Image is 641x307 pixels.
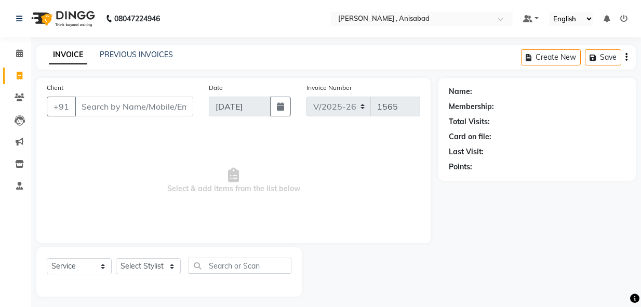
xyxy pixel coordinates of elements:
[306,83,352,92] label: Invoice Number
[521,49,581,65] button: Create New
[449,86,472,97] div: Name:
[449,146,484,157] div: Last Visit:
[100,50,173,59] a: PREVIOUS INVOICES
[209,83,223,92] label: Date
[47,83,63,92] label: Client
[189,258,291,274] input: Search or Scan
[75,97,193,116] input: Search by Name/Mobile/Email/Code
[449,162,472,172] div: Points:
[49,46,87,64] a: INVOICE
[585,49,621,65] button: Save
[114,4,160,33] b: 08047224946
[449,131,491,142] div: Card on file:
[47,97,76,116] button: +91
[47,129,420,233] span: Select & add items from the list below
[449,116,490,127] div: Total Visits:
[449,101,494,112] div: Membership:
[26,4,98,33] img: logo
